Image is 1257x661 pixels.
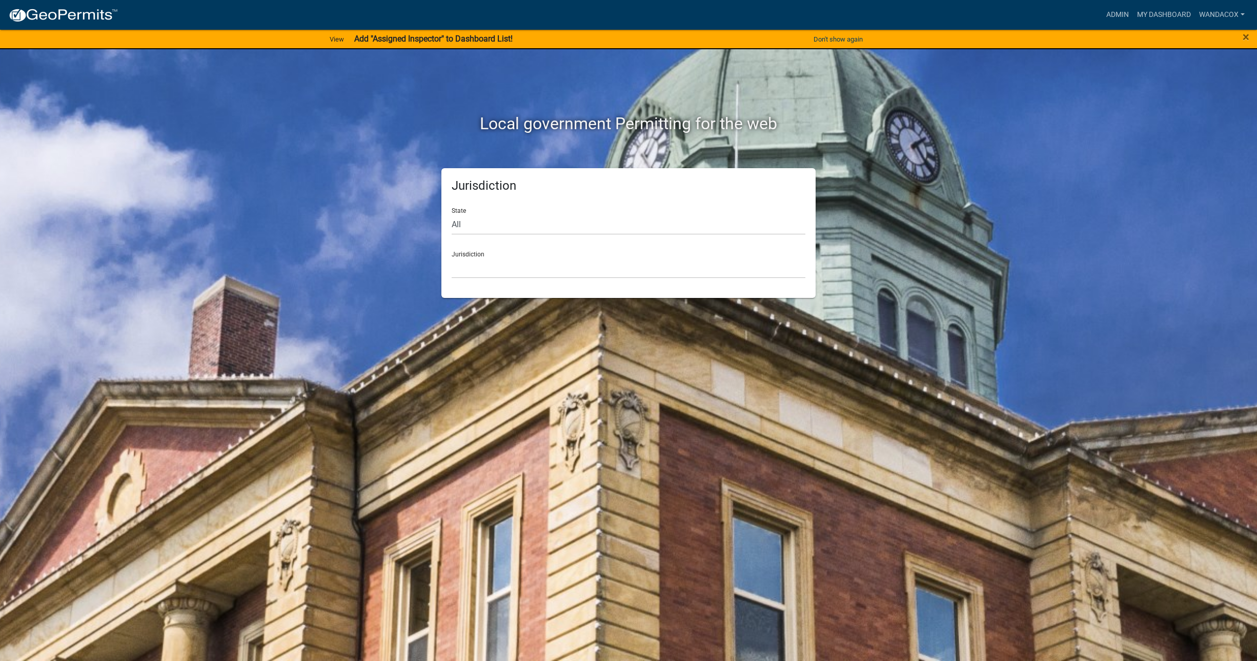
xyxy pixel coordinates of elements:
a: WandaCox [1195,5,1249,25]
a: View [326,31,348,48]
strong: Add "Assigned Inspector" to Dashboard List! [354,34,513,44]
a: My Dashboard [1133,5,1195,25]
button: Close [1243,31,1249,43]
a: Admin [1102,5,1133,25]
span: × [1243,30,1249,44]
h5: Jurisdiction [452,178,805,193]
button: Don't show again [809,31,867,48]
h2: Local government Permitting for the web [344,114,913,133]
